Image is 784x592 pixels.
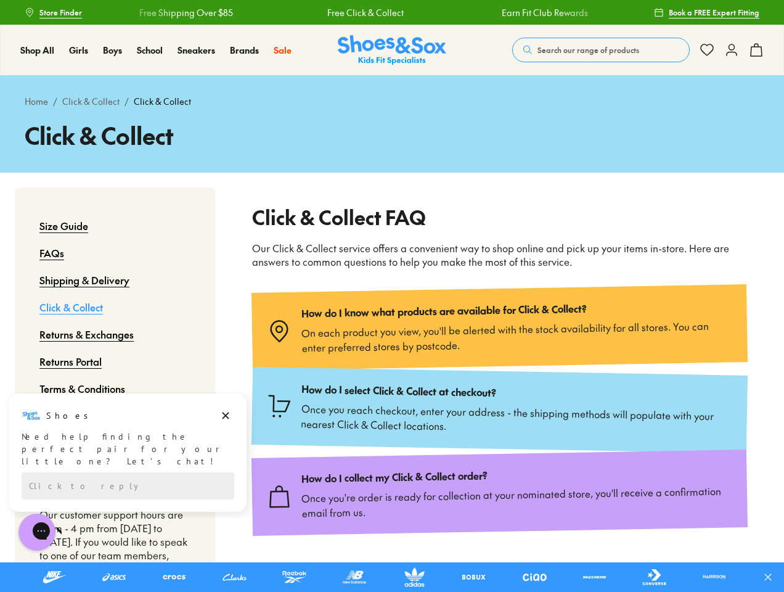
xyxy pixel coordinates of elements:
span: Boys [103,44,122,56]
button: Dismiss campaign [217,15,234,33]
p: How do I collect my Click & Collect order? [301,464,732,485]
a: Shoes & Sox [338,35,446,65]
span: Book a FREE Expert Fitting [669,7,759,18]
p: How do I select Click & Collect at checkout? [301,382,732,403]
a: Click & Collect [62,95,120,108]
span: Search our range of products [537,44,639,55]
a: Size Guide [39,212,88,239]
a: Brands [230,44,259,57]
div: Need help finding the perfect pair for your little one? Let’s chat! [22,39,234,76]
a: Shop All [20,44,54,57]
p: Once you reach checkout, enter your address - the shipping methods will populate with your neares... [301,401,732,438]
a: Free Click & Collect [325,6,401,19]
a: Terms & Conditions [39,375,125,402]
a: Book a FREE Expert Fitting [654,1,759,23]
a: Sale [274,44,292,57]
h2: Click & Collect FAQ [252,202,747,232]
a: Sneakers [178,44,215,57]
span: Click & Collect [134,95,191,108]
span: Sneakers [178,44,215,56]
p: Once you're order is ready for collection at your nominated store, you'll receive a confirmation ... [301,483,733,520]
a: Boys [103,44,122,57]
img: Shoes logo [22,14,41,34]
button: Search our range of products [512,38,690,62]
p: On each product you view, you'll be alerted with the stock availability for all stores. You can e... [301,318,733,355]
a: Earn Fit Club Rewards [499,6,586,19]
iframe: Gorgias live chat messenger [12,509,62,555]
p: How do I know what products are available for Click & Collect? [301,299,732,320]
div: / / [25,95,759,108]
a: Free Shipping Over $85 [137,6,231,19]
img: Type_pin-location.svg [267,319,292,344]
a: Returns & Exchanges [39,321,134,348]
span: Shop All [20,44,54,56]
span: School [137,44,163,56]
h3: Shoes [46,18,95,30]
a: Girls [69,44,88,57]
div: Reply to the campaigns [22,81,234,108]
span: Girls [69,44,88,56]
a: School [137,44,163,57]
h1: Click & Collect [25,118,759,153]
a: Shipping & Delivery [39,266,129,294]
span: Store Finder [39,7,82,18]
img: Type_bag.svg [267,484,292,509]
a: Returns Portal [39,348,102,375]
a: Click & Collect [39,294,103,321]
div: Campaign message [9,2,247,120]
span: Sale [274,44,292,56]
a: Home [25,95,48,108]
a: FAQs [39,239,64,266]
img: Type_cart.svg [267,393,292,419]
span: Brands [230,44,259,56]
div: Message from Shoes. Need help finding the perfect pair for your little one? Let’s chat! [9,14,247,76]
img: SNS_Logo_Responsive.svg [338,35,446,65]
a: Store Finder [25,1,82,23]
p: Our Click & Collect service offers a convenient way to shop online and pick up your items in-stor... [252,242,747,269]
